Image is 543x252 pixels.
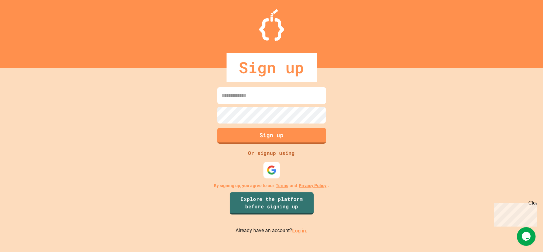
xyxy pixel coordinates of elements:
img: google-icon.svg [267,165,277,175]
button: Sign up [217,128,326,144]
div: Sign up [227,53,317,82]
iframe: chat widget [517,227,537,246]
div: Chat with us now!Close [2,2,43,39]
a: Log in. [292,228,307,234]
img: Logo.svg [259,9,284,41]
a: Terms [276,182,288,189]
p: By signing up, you agree to our and . [214,182,329,189]
a: Explore the platform before signing up [230,192,314,214]
div: Or signup using [247,149,297,157]
a: Privacy Policy [299,182,326,189]
p: Already have an account? [236,227,307,235]
iframe: chat widget [491,200,537,227]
